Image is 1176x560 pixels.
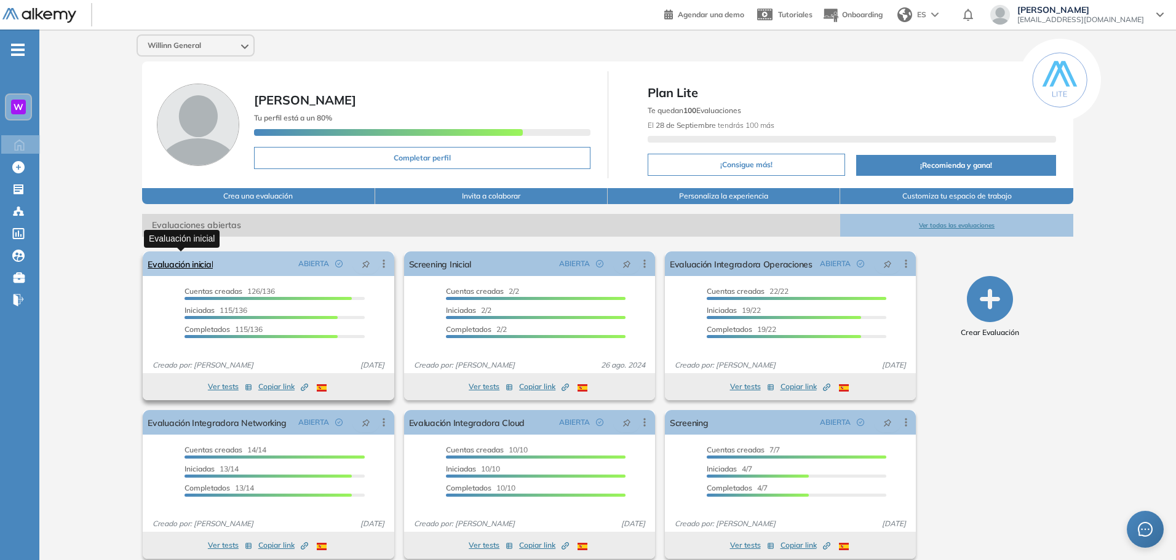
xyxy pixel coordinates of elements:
button: pushpin [352,412,379,432]
img: Foto de perfil [157,84,239,166]
span: Tutoriales [778,10,812,19]
span: 126/136 [185,286,275,296]
span: Iniciadas [185,306,215,315]
span: pushpin [883,417,892,427]
span: W [14,102,23,112]
span: Iniciadas [446,464,476,473]
button: ¡Recomienda y gana! [856,155,1056,176]
button: Onboarding [822,2,883,28]
button: Crear Evaluación [961,276,1019,338]
button: Copiar link [258,379,308,394]
span: 10/10 [446,445,528,454]
span: [PERSON_NAME] [254,92,356,108]
span: Onboarding [842,10,883,19]
img: ESP [839,543,849,550]
a: Screening [670,410,709,435]
span: pushpin [883,259,892,269]
span: check-circle [596,419,603,426]
span: 22/22 [707,286,789,296]
span: Completados [446,325,491,334]
a: Screening Inicial [409,251,471,276]
span: Evaluaciones abiertas [142,214,840,237]
span: Completados [446,483,491,492]
span: 10/10 [446,464,500,473]
span: Willinn General [148,41,201,50]
button: Copiar link [781,538,830,553]
span: 13/14 [185,464,239,473]
div: Evaluación inicial [144,230,220,248]
span: pushpin [362,259,370,269]
span: Creado por: [PERSON_NAME] [148,360,258,371]
span: Creado por: [PERSON_NAME] [670,518,781,529]
span: [DATE] [356,360,389,371]
span: Iniciadas [446,306,476,315]
span: 4/7 [707,483,768,492]
span: El tendrás 100 más [648,120,774,130]
span: Completados [707,325,752,334]
button: pushpin [352,254,379,274]
span: [PERSON_NAME] [1017,5,1144,15]
span: check-circle [857,419,864,426]
button: ¡Consigue más! [648,154,846,176]
span: Copiar link [519,381,569,392]
button: Ver tests [208,538,252,553]
button: Copiar link [258,538,308,553]
span: 19/22 [707,306,761,315]
button: Copiar link [519,379,569,394]
a: Evaluación inicial [148,251,213,276]
span: Copiar link [519,540,569,551]
span: Cuentas creadas [446,286,504,296]
button: Ver tests [730,538,774,553]
i: - [11,49,25,51]
span: [EMAIL_ADDRESS][DOMAIN_NAME] [1017,15,1144,25]
button: Ver todas las evaluaciones [840,214,1073,237]
span: ABIERTA [820,258,851,269]
span: Creado por: [PERSON_NAME] [409,518,520,529]
span: Cuentas creadas [707,286,765,296]
img: ESP [317,384,327,392]
button: pushpin [613,254,640,274]
button: Personaliza la experiencia [608,188,840,204]
a: Evaluación Integradora Networking [148,410,286,435]
a: Agendar una demo [664,6,744,21]
span: Plan Lite [648,84,1056,102]
span: [DATE] [877,360,911,371]
span: ABIERTA [559,258,590,269]
span: 4/7 [707,464,752,473]
img: ESP [578,384,587,392]
span: Cuentas creadas [707,445,765,454]
span: 19/22 [707,325,776,334]
button: Customiza tu espacio de trabajo [840,188,1073,204]
span: ABIERTA [298,417,329,428]
button: Ver tests [208,379,252,394]
span: Cuentas creadas [185,445,242,454]
span: 115/136 [185,306,247,315]
span: Copiar link [258,540,308,551]
span: 2/2 [446,306,491,315]
span: 115/136 [185,325,263,334]
button: pushpin [613,412,640,432]
span: 26 ago. 2024 [596,360,650,371]
span: Copiar link [781,540,830,551]
img: Logo [2,8,76,23]
span: Completados [185,325,230,334]
button: Completar perfil [254,147,590,169]
span: Completados [185,483,230,492]
span: ABIERTA [820,417,851,428]
img: arrow [931,12,939,17]
img: ESP [317,543,327,550]
span: 10/10 [446,483,515,492]
a: Evaluación Integradora Cloud [409,410,525,435]
button: Ver tests [730,379,774,394]
img: world [897,7,912,22]
span: Cuentas creadas [185,286,242,296]
span: Copiar link [781,381,830,392]
button: pushpin [874,412,901,432]
span: Creado por: [PERSON_NAME] [148,518,258,529]
span: check-circle [596,260,603,267]
button: Copiar link [781,379,830,394]
b: 28 de Septiembre [656,120,716,130]
span: check-circle [857,260,864,267]
span: Copiar link [258,381,308,392]
span: ES [917,9,926,20]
